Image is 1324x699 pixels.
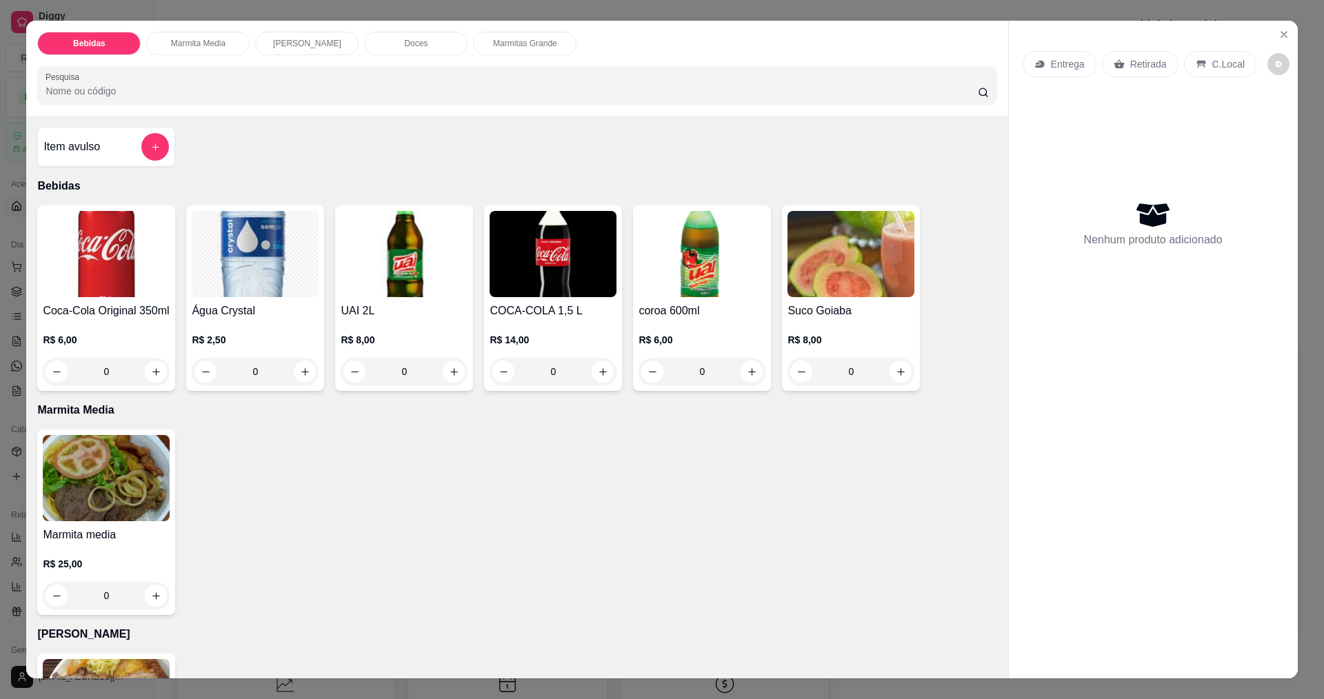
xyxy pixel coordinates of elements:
label: Pesquisa [46,71,84,83]
p: Marmita Media [171,38,225,49]
p: [PERSON_NAME] [37,626,996,642]
button: decrease-product-quantity [492,361,514,383]
button: decrease-product-quantity [343,361,365,383]
h4: COCA-COLA 1,5 L [490,303,616,319]
p: R$ 6,00 [639,333,765,347]
button: increase-product-quantity [443,361,465,383]
img: product-image [639,211,765,297]
h4: Suco Goiaba [788,303,914,319]
button: increase-product-quantity [592,361,614,383]
p: [PERSON_NAME] [273,38,341,49]
p: Retirada [1130,57,1167,71]
p: Doces [404,38,428,49]
h4: UAI 2L [341,303,468,319]
img: product-image [788,211,914,297]
p: R$ 8,00 [341,333,468,347]
img: product-image [43,211,170,297]
p: R$ 2,50 [192,333,319,347]
img: product-image [490,211,616,297]
button: increase-product-quantity [145,361,167,383]
img: product-image [341,211,468,297]
p: R$ 14,00 [490,333,616,347]
h4: coroa 600ml [639,303,765,319]
img: product-image [192,211,319,297]
input: Pesquisa [46,84,977,98]
button: decrease-product-quantity [790,361,812,383]
button: add-separate-item [141,133,169,161]
p: R$ 25,00 [43,557,170,571]
button: decrease-product-quantity [641,361,663,383]
p: Marmitas Grande [493,38,557,49]
p: Nenhum produto adicionado [1084,232,1223,248]
button: increase-product-quantity [741,361,763,383]
p: C.Local [1212,57,1245,71]
p: Entrega [1051,57,1085,71]
button: decrease-product-quantity [1267,53,1290,75]
p: R$ 6,00 [43,333,170,347]
button: decrease-product-quantity [46,361,68,383]
button: increase-product-quantity [294,361,316,383]
p: Bebidas [37,178,996,194]
button: increase-product-quantity [890,361,912,383]
p: Bebidas [73,38,106,49]
h4: Item avulso [43,139,100,155]
p: R$ 8,00 [788,333,914,347]
img: product-image [43,435,170,521]
h4: Marmita media [43,527,170,543]
p: Marmita Media [37,402,996,418]
h4: Coca-Cola Original 350ml [43,303,170,319]
button: decrease-product-quantity [194,361,217,383]
h4: Água Crystal [192,303,319,319]
button: Close [1273,23,1295,45]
